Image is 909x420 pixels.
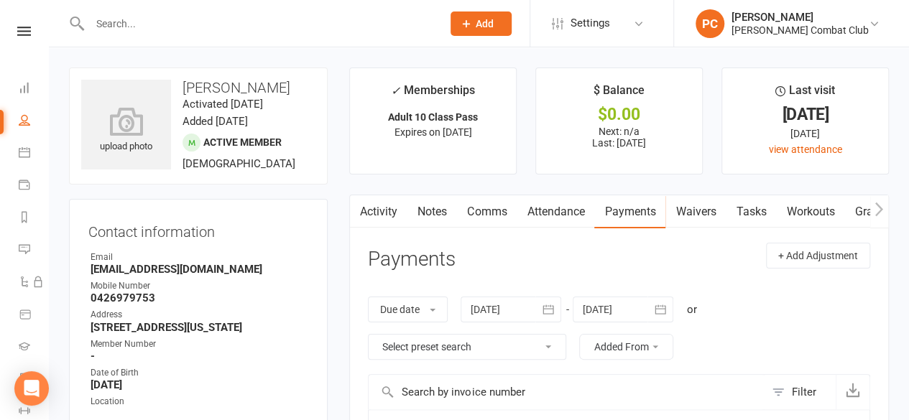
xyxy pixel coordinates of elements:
[368,297,448,322] button: Due date
[368,248,456,271] h3: Payments
[579,334,673,360] button: Added From
[88,218,308,240] h3: Contact information
[91,366,308,380] div: Date of Birth
[769,144,842,155] a: view attendance
[183,115,248,128] time: Added [DATE]
[91,251,308,264] div: Email
[183,157,295,170] span: [DEMOGRAPHIC_DATA]
[407,195,457,228] a: Notes
[732,24,869,37] div: [PERSON_NAME] Combat Club
[91,378,308,391] strong: [DATE]
[665,195,726,228] a: Waivers
[594,81,645,107] div: $ Balance
[91,279,308,293] div: Mobile Number
[86,14,432,34] input: Search...
[776,195,844,228] a: Workouts
[394,126,472,138] span: Expires on [DATE]
[517,195,594,228] a: Attendance
[735,107,875,122] div: [DATE]
[19,299,48,332] a: Product Sales
[391,81,475,108] div: Memberships
[369,375,765,409] input: Search by invoice number
[91,263,308,276] strong: [EMAIL_ADDRESS][DOMAIN_NAME]
[792,383,816,401] div: Filter
[19,138,48,170] a: Calendar
[388,111,478,123] strong: Adult 10 Class Pass
[81,80,315,95] h3: [PERSON_NAME]
[81,107,171,154] div: upload photo
[765,375,836,409] button: Filter
[19,202,48,235] a: Reports
[549,126,689,149] p: Next: n/a Last: [DATE]
[549,107,689,122] div: $0.00
[91,321,308,334] strong: [STREET_ADDRESS][US_STATE]
[686,301,696,318] div: or
[203,136,282,148] span: Active member
[91,350,308,363] strong: -
[19,106,48,138] a: People
[476,18,494,29] span: Add
[766,243,870,269] button: + Add Adjustment
[350,195,407,228] a: Activity
[391,84,400,98] i: ✓
[91,395,308,409] div: Location
[19,170,48,202] a: Payments
[451,11,512,36] button: Add
[183,98,263,111] time: Activated [DATE]
[732,11,869,24] div: [PERSON_NAME]
[735,126,875,141] div: [DATE]
[14,371,49,406] div: Open Intercom Messenger
[726,195,776,228] a: Tasks
[775,81,835,107] div: Last visit
[457,195,517,228] a: Comms
[91,291,308,304] strong: 0426979753
[91,337,308,351] div: Member Number
[91,308,308,322] div: Address
[594,195,665,228] a: Payments
[696,9,724,38] div: PC
[571,7,610,39] span: Settings
[19,73,48,106] a: Dashboard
